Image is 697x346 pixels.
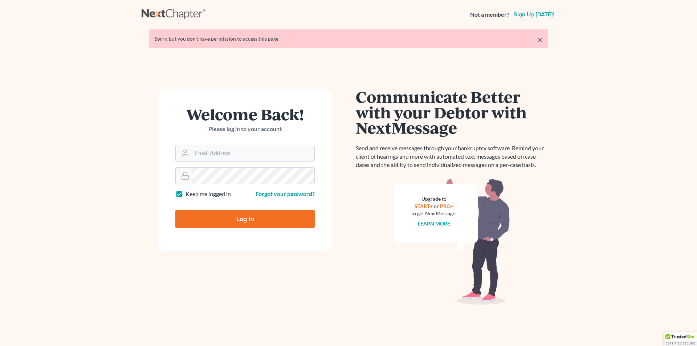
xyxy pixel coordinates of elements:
a: PRO+ [440,203,453,209]
strong: Not a member? [470,11,509,19]
a: Forgot your password? [256,190,315,197]
div: Sorry, but you don't have permission to access this page [155,35,542,42]
a: × [537,35,542,44]
input: Log In [175,210,315,228]
input: Email Address [192,145,314,161]
div: to get NextMessage. [411,210,456,217]
a: Sign up [DATE]! [512,12,555,17]
label: Keep me logged in [186,190,231,198]
p: Send and receive messages through your bankruptcy software. Remind your client of hearings and mo... [356,144,548,169]
h1: Welcome Back! [175,106,315,122]
a: START+ [415,203,433,209]
h1: Communicate Better with your Debtor with NextMessage [356,89,548,135]
div: TrustedSite Certified [664,332,697,346]
div: Upgrade to [411,195,456,203]
a: Learn more [418,220,450,227]
span: or [434,203,439,209]
p: Please log in to your account [175,125,315,133]
img: nextmessage_bg-59042aed3d76b12b5cd301f8e5b87938c9018125f34e5fa2b7a6b67550977c72.svg [394,178,510,305]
